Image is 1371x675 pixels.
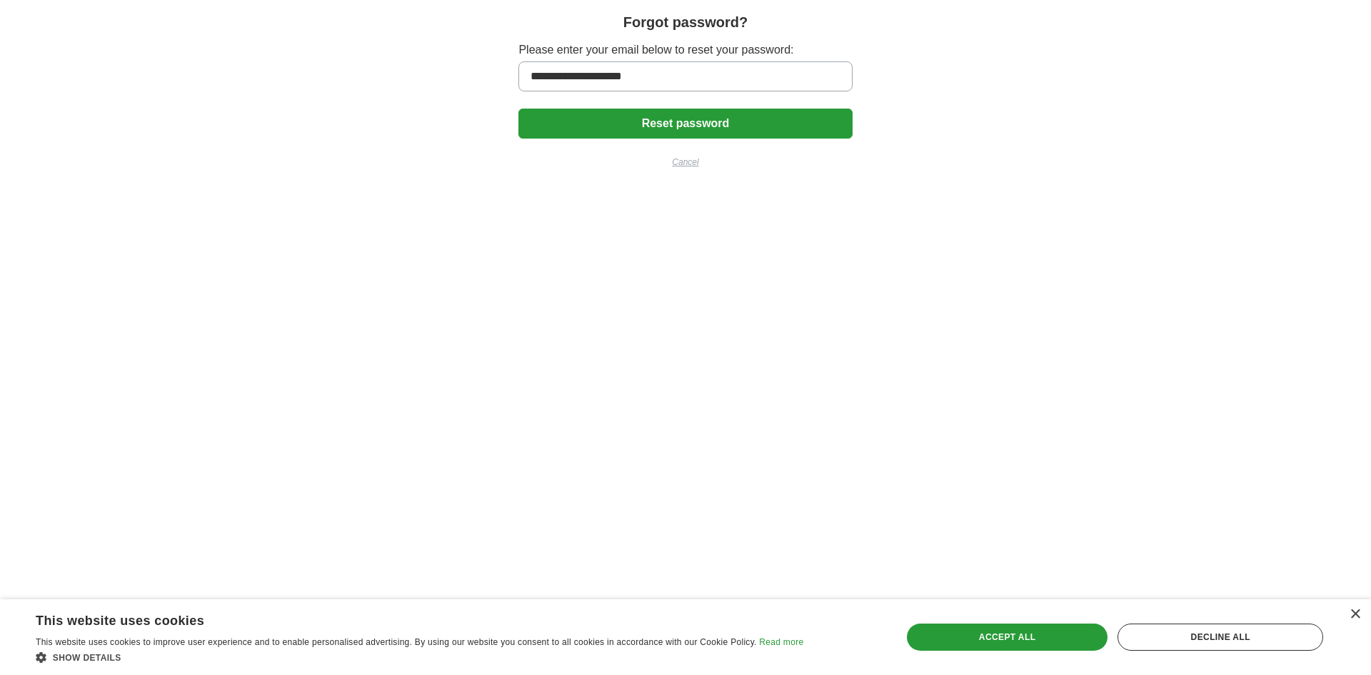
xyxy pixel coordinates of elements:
button: Reset password [518,109,852,139]
span: This website uses cookies to improve user experience and to enable personalised advertising. By u... [36,637,757,647]
h1: Forgot password? [623,11,748,33]
div: This website uses cookies [36,608,768,629]
span: Show details [53,653,121,663]
a: Cancel [518,156,852,169]
label: Please enter your email below to reset your password: [518,41,852,59]
div: Accept all [907,624,1108,651]
div: Close [1350,609,1360,620]
a: Read more, opens a new window [759,637,803,647]
div: Show details [36,650,803,664]
div: Decline all [1118,624,1323,651]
